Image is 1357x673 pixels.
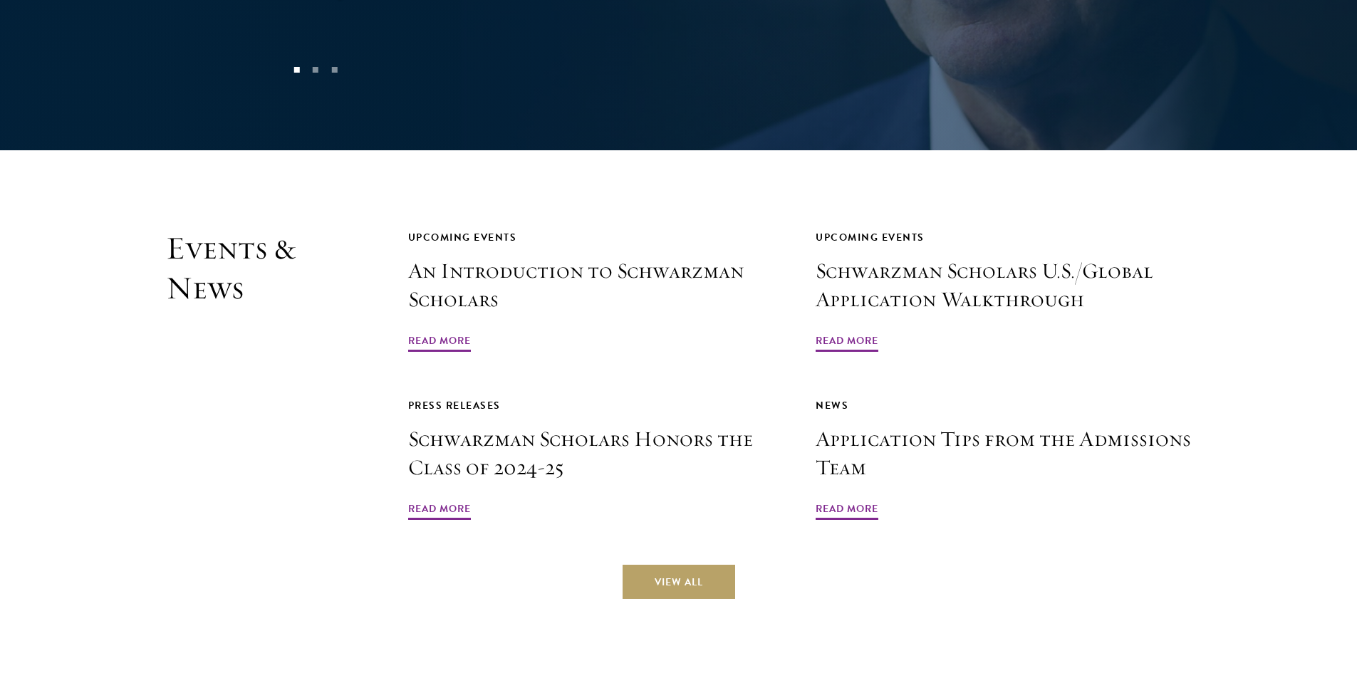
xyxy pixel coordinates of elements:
[306,61,325,79] button: 2 of 3
[408,500,471,522] span: Read More
[408,397,784,414] div: Press Releases
[623,565,735,599] a: View All
[816,500,878,522] span: Read More
[408,397,784,522] a: Press Releases Schwarzman Scholars Honors the Class of 2024-25 Read More
[816,397,1192,414] div: News
[816,332,878,354] span: Read More
[816,397,1192,522] a: News Application Tips from the Admissions Team Read More
[408,229,784,246] div: Upcoming Events
[287,61,306,79] button: 1 of 3
[816,229,1192,246] div: Upcoming Events
[166,229,337,522] h2: Events & News
[408,257,784,314] h3: An Introduction to Schwarzman Scholars
[816,257,1192,314] h3: Schwarzman Scholars U.S./Global Application Walkthrough
[816,229,1192,354] a: Upcoming Events Schwarzman Scholars U.S./Global Application Walkthrough Read More
[325,61,343,79] button: 3 of 3
[408,332,471,354] span: Read More
[816,425,1192,482] h3: Application Tips from the Admissions Team
[408,425,784,482] h3: Schwarzman Scholars Honors the Class of 2024-25
[408,229,784,354] a: Upcoming Events An Introduction to Schwarzman Scholars Read More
